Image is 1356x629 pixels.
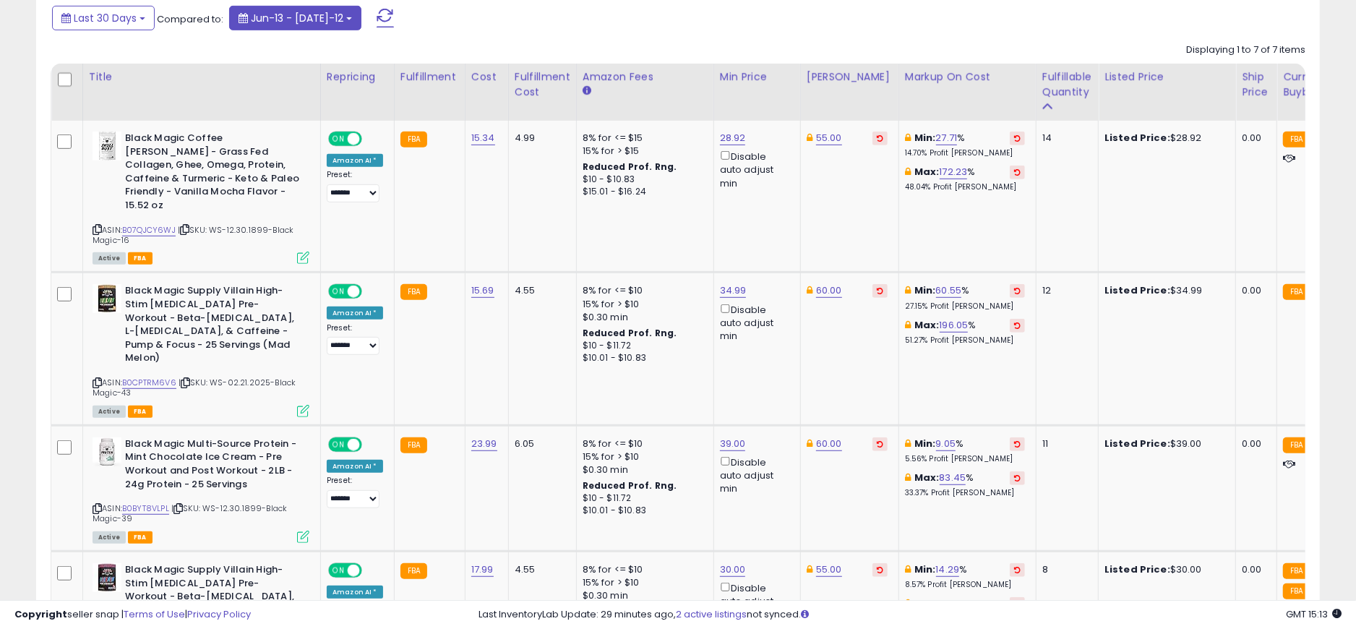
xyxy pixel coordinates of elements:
[1104,284,1224,297] div: $34.99
[251,11,343,25] span: Jun-13 - [DATE]-12
[1186,43,1305,57] div: Displaying 1 to 7 of 7 items
[125,284,301,368] b: Black Magic Supply Villain High-Stim [MEDICAL_DATA] Pre-Workout - Beta-[MEDICAL_DATA], L-[MEDICAL...
[936,437,956,451] a: 9.05
[89,69,314,85] div: Title
[515,132,565,145] div: 4.99
[74,11,137,25] span: Last 30 Days
[327,586,383,599] div: Amazon AI *
[93,437,309,542] div: ASIN:
[125,132,301,215] b: Black Magic Coffee [PERSON_NAME] - Grass Fed Collagen, Ghee, Omega, Protein, Caffeine & Turmeric ...
[327,307,383,320] div: Amazon AI *
[1242,563,1266,576] div: 0.00
[583,69,708,85] div: Amazon Fees
[583,563,703,576] div: 8% for <= $10
[816,562,842,577] a: 55.00
[720,437,746,451] a: 39.00
[327,476,383,508] div: Preset:
[583,161,677,173] b: Reduced Prof. Rng.
[1242,437,1266,450] div: 0.00
[905,437,1025,464] div: %
[1283,284,1310,300] small: FBA
[93,284,309,415] div: ASIN:
[1042,132,1087,145] div: 14
[816,131,842,145] a: 55.00
[936,562,960,577] a: 14.29
[905,335,1025,346] p: 51.27% Profit [PERSON_NAME]
[914,283,936,297] b: Min:
[905,284,1025,311] div: %
[157,12,223,26] span: Compared to:
[720,562,746,577] a: 30.00
[1042,563,1087,576] div: 8
[583,437,703,450] div: 8% for <= $10
[936,131,958,145] a: 27.71
[1104,131,1170,145] b: Listed Price:
[1242,69,1271,100] div: Ship Price
[52,6,155,30] button: Last 30 Days
[327,460,383,473] div: Amazon AI *
[187,607,251,621] a: Privacy Policy
[122,502,169,515] a: B0BYT8VLPL
[1283,132,1310,147] small: FBA
[330,565,348,577] span: ON
[93,406,126,418] span: All listings currently available for purchase on Amazon
[583,450,703,463] div: 15% for > $10
[583,145,703,158] div: 15% for > $15
[914,471,940,484] b: Max:
[400,437,427,453] small: FBA
[1104,563,1224,576] div: $30.00
[583,132,703,145] div: 8% for <= $15
[816,437,842,451] a: 60.00
[720,283,747,298] a: 34.99
[905,580,1025,590] p: 8.57% Profit [PERSON_NAME]
[330,286,348,298] span: ON
[93,224,293,246] span: | SKU: WS-12.30.1899-Black Magic-16
[583,298,703,311] div: 15% for > $10
[327,69,388,85] div: Repricing
[583,576,703,589] div: 15% for > $10
[124,607,185,621] a: Terms of Use
[128,406,153,418] span: FBA
[905,563,1025,590] div: %
[330,438,348,450] span: ON
[515,69,570,100] div: Fulfillment Cost
[1283,563,1310,579] small: FBA
[1286,607,1342,621] span: 2025-08-12 15:13 GMT
[330,133,348,145] span: ON
[471,283,494,298] a: 15.69
[327,154,383,167] div: Amazon AI *
[471,562,494,577] a: 17.99
[940,471,966,485] a: 83.45
[1104,132,1224,145] div: $28.92
[905,301,1025,312] p: 27.15% Profit [PERSON_NAME]
[905,488,1025,498] p: 33.37% Profit [PERSON_NAME]
[128,252,153,265] span: FBA
[583,463,703,476] div: $0.30 min
[940,318,969,333] a: 196.05
[471,437,497,451] a: 23.99
[360,438,383,450] span: OFF
[583,492,703,505] div: $10 - $11.72
[93,284,121,313] img: 51mCqkF4UvL._SL40_.jpg
[327,323,383,356] div: Preset:
[583,186,703,198] div: $15.01 - $16.24
[1104,69,1230,85] div: Listed Price
[1104,562,1170,576] b: Listed Price:
[14,608,251,622] div: seller snap | |
[677,607,747,621] a: 2 active listings
[400,563,427,579] small: FBA
[720,131,746,145] a: 28.92
[583,340,703,352] div: $10 - $11.72
[1283,583,1310,599] small: FBA
[14,607,67,621] strong: Copyright
[1104,283,1170,297] b: Listed Price:
[914,165,940,179] b: Max:
[1283,437,1310,453] small: FBA
[93,531,126,544] span: All listings currently available for purchase on Amazon
[720,454,789,496] div: Disable auto adjust min
[1104,437,1170,450] b: Listed Price:
[898,64,1036,121] th: The percentage added to the cost of goods (COGS) that forms the calculator for Min & Max prices.
[720,580,789,622] div: Disable auto adjust min
[905,132,1025,158] div: %
[936,283,962,298] a: 60.55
